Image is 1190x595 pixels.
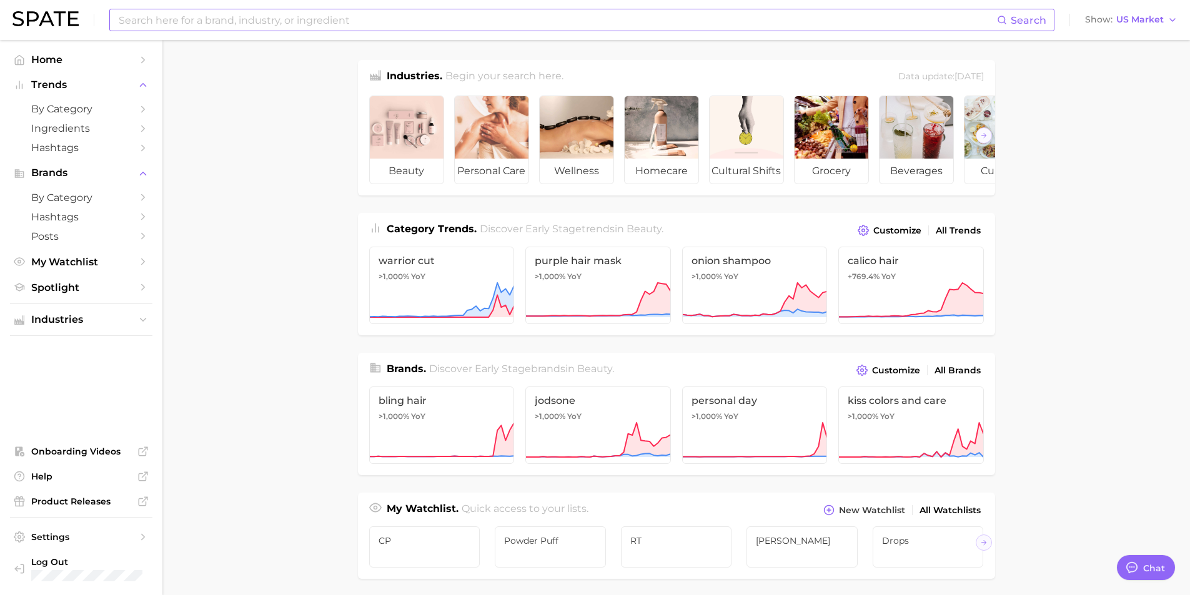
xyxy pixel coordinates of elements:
span: [PERSON_NAME] [756,536,848,546]
a: Onboarding Videos [10,442,152,461]
a: homecare [624,96,699,184]
span: My Watchlist [31,256,131,268]
a: by Category [10,99,152,119]
span: Settings [31,531,131,543]
h1: Industries. [387,69,442,86]
span: Spotlight [31,282,131,293]
span: >1,000% [379,411,409,421]
span: >1,000% [692,272,722,281]
span: Product Releases [31,496,131,507]
span: All Watchlists [920,505,981,516]
button: Brands [10,164,152,182]
a: Spotlight [10,278,152,297]
h1: My Watchlist. [387,501,459,519]
a: jodsone>1,000% YoY [525,386,671,464]
span: YoY [724,272,738,282]
a: All Watchlists [916,502,984,519]
span: by Category [31,103,131,115]
span: Category Trends . [387,223,477,235]
a: by Category [10,188,152,207]
a: RT [621,526,732,568]
span: purple hair mask [535,255,662,267]
a: Hashtags [10,207,152,227]
a: culinary [964,96,1039,184]
span: Show [1085,16,1113,23]
span: CP [379,536,471,546]
span: Customize [873,225,921,236]
a: Ingredients [10,119,152,138]
span: YoY [411,411,425,421]
span: personal day [692,395,818,406]
span: personal care [455,159,528,184]
span: bling hair [379,395,505,406]
span: YoY [567,411,582,421]
span: Ingredients [31,122,131,134]
div: Data update: [DATE] [898,69,984,86]
a: All Trends [933,222,984,239]
span: beauty [577,363,612,375]
a: Help [10,467,152,486]
span: grocery [795,159,868,184]
span: >1,000% [535,411,565,421]
a: grocery [794,96,869,184]
span: YoY [411,272,425,282]
a: beauty [369,96,444,184]
a: cultural shifts [709,96,784,184]
span: beauty [370,159,444,184]
a: Powder Puff [495,526,606,568]
a: Posts [10,227,152,246]
span: wellness [540,159,613,184]
a: calico hair+769.4% YoY [838,247,984,324]
a: CP [369,526,480,568]
span: YoY [880,411,895,421]
button: Scroll Right [976,127,992,144]
span: Hashtags [31,211,131,223]
span: calico hair [848,255,974,267]
span: kiss colors and care [848,395,974,406]
h2: Begin your search here. [445,69,563,86]
a: Log out. Currently logged in with e-mail cpulice@yellowwoodpartners.com. [10,553,152,585]
button: Scroll Right [976,534,992,551]
a: Home [10,50,152,69]
span: YoY [567,272,582,282]
a: Drops [873,526,984,568]
img: SPATE [12,11,79,26]
span: US Market [1116,16,1164,23]
span: cultural shifts [710,159,783,184]
a: personal care [454,96,529,184]
button: Customize [855,222,924,239]
input: Search here for a brand, industry, or ingredient [117,9,997,31]
span: YoY [724,411,738,421]
button: Industries [10,310,152,329]
a: My Watchlist [10,252,152,272]
a: beverages [879,96,954,184]
a: Settings [10,528,152,546]
span: Home [31,54,131,66]
span: Discover Early Stage trends in . [480,223,663,235]
span: Trends [31,79,131,91]
button: Customize [853,361,923,379]
span: Onboarding Videos [31,446,131,457]
span: Customize [872,365,920,376]
span: RT [630,536,723,546]
span: Search [1011,14,1046,26]
a: [PERSON_NAME] [746,526,858,568]
a: personal day>1,000% YoY [682,386,828,464]
a: Product Releases [10,492,152,511]
button: ShowUS Market [1082,12,1181,28]
span: All Brands [935,365,981,376]
span: >1,000% [535,272,565,281]
a: purple hair mask>1,000% YoY [525,247,671,324]
a: kiss colors and care>1,000% YoY [838,386,984,464]
span: >1,000% [692,411,722,421]
span: beauty [627,223,662,235]
span: warrior cut [379,255,505,267]
span: Industries [31,314,131,325]
span: Discover Early Stage brands in . [429,363,614,375]
span: +769.4% [848,272,880,281]
span: Posts [31,230,131,242]
button: Trends [10,76,152,94]
a: wellness [539,96,614,184]
span: Hashtags [31,142,131,154]
span: jodsone [535,395,662,406]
